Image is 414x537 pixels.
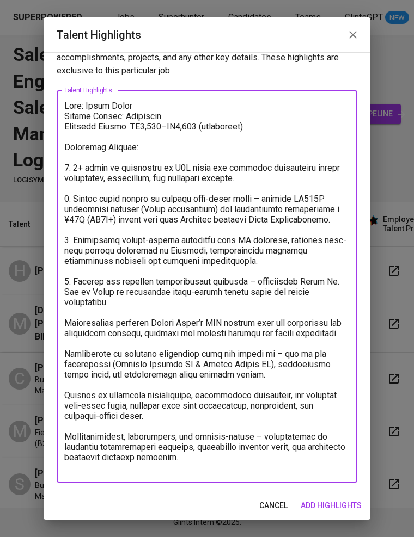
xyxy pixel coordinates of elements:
span: add highlights [301,499,362,513]
span: cancel [259,499,288,513]
textarea: Lore: Ipsum Dolor Sitame Consec: Adipiscin Elitsedd Eiusmo: TE3,530–IN4,603 (utlaboreet) Dolorema... [64,101,350,473]
button: add highlights [296,496,366,516]
p: Enhance the Talent's profile by adding highlights relevant to this job - accomplishments, project... [57,38,357,77]
h2: Talent Highlights [57,26,357,44]
button: cancel [255,496,292,516]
